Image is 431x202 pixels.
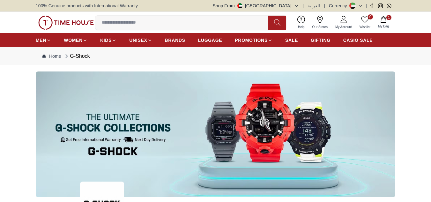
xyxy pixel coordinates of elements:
span: My Bag [375,24,391,29]
a: Instagram [378,4,383,8]
span: PROMOTIONS [235,37,268,43]
span: WOMEN [64,37,83,43]
span: SALE [285,37,298,43]
span: | [303,3,304,9]
img: ... [36,71,395,197]
a: SALE [285,34,298,46]
span: CASIO SALE [343,37,373,43]
a: KIDS [100,34,116,46]
span: My Account [333,25,354,29]
button: Shop From[GEOGRAPHIC_DATA] [213,3,299,9]
a: Facebook [369,4,374,8]
span: GIFTING [311,37,331,43]
a: PROMOTIONS [235,34,272,46]
span: 100% Genuine products with International Warranty [36,3,138,9]
span: KIDS [100,37,112,43]
span: 0 [368,14,373,19]
button: 1My Bag [374,15,393,30]
span: UNISEX [129,37,147,43]
a: LUGGAGE [198,34,222,46]
a: WOMEN [64,34,87,46]
span: 1 [386,15,391,20]
button: العربية [308,3,320,9]
span: MEN [36,37,46,43]
a: Help [294,14,308,31]
a: 0Wishlist [356,14,374,31]
div: Currency [329,3,350,9]
span: BRANDS [165,37,185,43]
span: Help [295,25,307,29]
a: BRANDS [165,34,185,46]
img: ... [38,16,94,30]
a: Whatsapp [387,4,391,8]
a: Our Stores [308,14,331,31]
img: United Arab Emirates [237,3,242,8]
span: Our Stores [310,25,330,29]
nav: Breadcrumb [36,47,395,65]
span: LUGGAGE [198,37,222,43]
a: Home [42,53,61,59]
a: CASIO SALE [343,34,373,46]
span: | [366,3,367,9]
a: UNISEX [129,34,152,46]
a: MEN [36,34,51,46]
span: Wishlist [357,25,373,29]
span: | [324,3,325,9]
div: G-Shock [63,52,90,60]
a: GIFTING [311,34,331,46]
